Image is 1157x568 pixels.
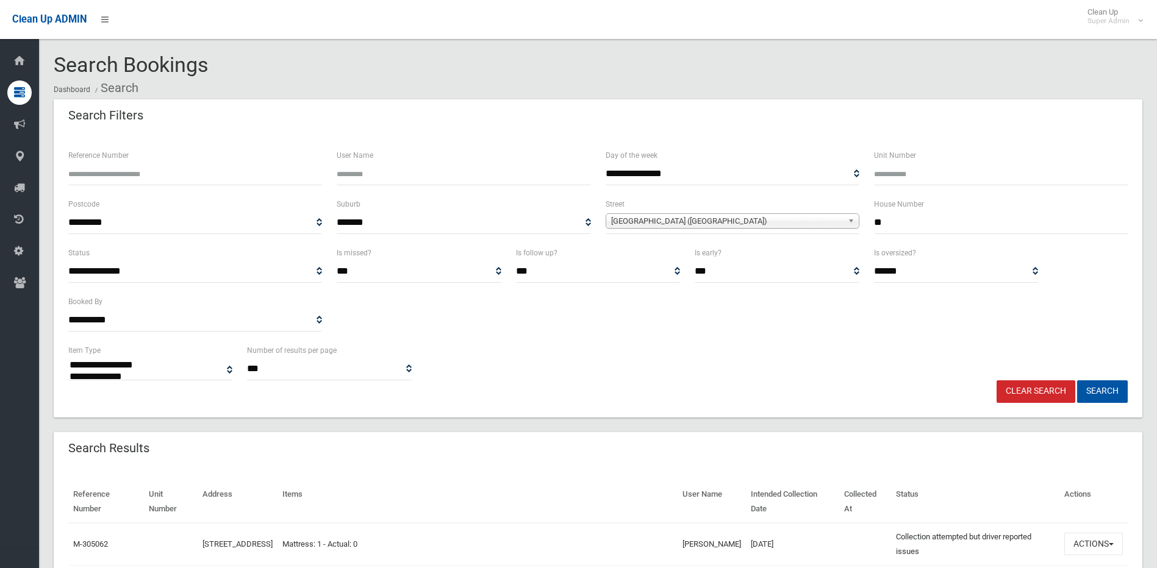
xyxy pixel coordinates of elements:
[1059,481,1128,523] th: Actions
[606,149,657,162] label: Day of the week
[1081,7,1142,26] span: Clean Up
[73,539,108,548] a: M-305062
[337,246,371,260] label: Is missed?
[68,481,144,523] th: Reference Number
[678,523,746,566] td: [PERSON_NAME]
[1077,380,1128,403] button: Search
[1087,16,1130,26] small: Super Admin
[874,197,924,211] label: House Number
[746,523,839,566] td: [DATE]
[54,436,164,460] header: Search Results
[54,52,209,77] span: Search Bookings
[611,214,843,229] span: [GEOGRAPHIC_DATA] ([GEOGRAPHIC_DATA])
[839,481,891,523] th: Collected At
[997,380,1075,403] a: Clear Search
[516,246,557,260] label: Is follow up?
[278,481,678,523] th: Items
[278,523,678,566] td: Mattress: 1 - Actual: 0
[891,523,1059,566] td: Collection attempted but driver reported issues
[678,481,746,523] th: User Name
[68,295,102,308] label: Booked By
[337,197,360,211] label: Suburb
[874,149,916,162] label: Unit Number
[891,481,1059,523] th: Status
[247,344,337,357] label: Number of results per page
[746,481,839,523] th: Intended Collection Date
[202,539,273,548] a: [STREET_ADDRESS]
[54,85,90,94] a: Dashboard
[68,197,99,211] label: Postcode
[695,246,722,260] label: Is early?
[92,77,138,99] li: Search
[54,104,158,127] header: Search Filters
[874,246,916,260] label: Is oversized?
[606,197,625,211] label: Street
[337,149,373,162] label: User Name
[12,13,87,25] span: Clean Up ADMIN
[68,149,129,162] label: Reference Number
[198,481,278,523] th: Address
[68,246,90,260] label: Status
[144,481,198,523] th: Unit Number
[1064,533,1123,555] button: Actions
[68,344,101,357] label: Item Type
